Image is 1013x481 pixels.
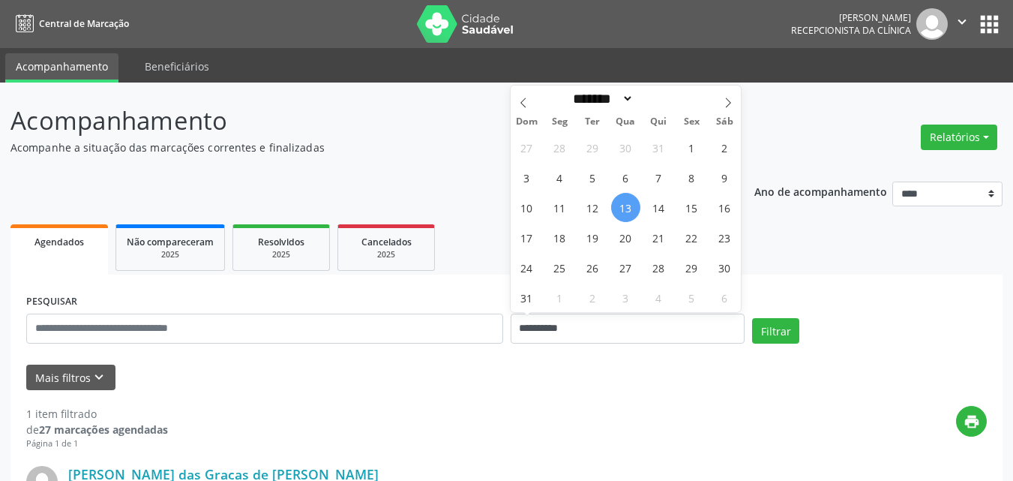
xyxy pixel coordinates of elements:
span: Agosto 18, 2025 [545,223,574,252]
span: Resolvidos [258,236,304,248]
a: Central de Marcação [10,11,129,36]
a: Acompanhamento [5,53,118,83]
p: Acompanhamento [10,102,705,140]
div: 2025 [244,249,319,260]
span: Julho 29, 2025 [578,133,607,162]
button: Filtrar [752,318,799,344]
span: Agosto 19, 2025 [578,223,607,252]
span: Julho 31, 2025 [644,133,673,162]
div: 1 item filtrado [26,406,168,422]
div: 2025 [349,249,424,260]
span: Qua [609,117,642,127]
span: Agosto 29, 2025 [677,253,706,282]
span: Setembro 2, 2025 [578,283,607,312]
span: Agosto 20, 2025 [611,223,640,252]
p: Ano de acompanhamento [754,182,887,200]
span: Agosto 10, 2025 [512,193,541,222]
span: Agosto 9, 2025 [710,163,739,192]
span: Agosto 3, 2025 [512,163,541,192]
span: Agosto 6, 2025 [611,163,640,192]
i:  [954,14,970,30]
span: Agosto 22, 2025 [677,223,706,252]
select: Month [568,91,634,107]
span: Julho 28, 2025 [545,133,574,162]
span: Agosto 5, 2025 [578,163,607,192]
span: Agosto 4, 2025 [545,163,574,192]
div: 2025 [127,249,214,260]
span: Agosto 14, 2025 [644,193,673,222]
span: Agosto 2, 2025 [710,133,739,162]
img: img [916,8,948,40]
span: Agosto 24, 2025 [512,253,541,282]
span: Agosto 31, 2025 [512,283,541,312]
span: Agosto 27, 2025 [611,253,640,282]
button: Relatórios [921,125,997,150]
span: Cancelados [361,236,412,248]
span: Agosto 7, 2025 [644,163,673,192]
span: Central de Marcação [39,17,129,30]
span: Sáb [708,117,741,127]
input: Year [634,91,683,107]
span: Seg [543,117,576,127]
span: Julho 27, 2025 [512,133,541,162]
span: Julho 30, 2025 [611,133,640,162]
span: Agosto 11, 2025 [545,193,574,222]
span: Agosto 17, 2025 [512,223,541,252]
a: Beneficiários [134,53,220,80]
i: keyboard_arrow_down [91,369,107,386]
strong: 27 marcações agendadas [39,422,168,437]
span: Agosto 15, 2025 [677,193,706,222]
span: Setembro 4, 2025 [644,283,673,312]
span: Agosto 30, 2025 [710,253,739,282]
span: Agosto 12, 2025 [578,193,607,222]
span: Agosto 28, 2025 [644,253,673,282]
span: Agosto 13, 2025 [611,193,640,222]
i: print [964,413,980,430]
span: Sex [675,117,708,127]
span: Agosto 8, 2025 [677,163,706,192]
span: Qui [642,117,675,127]
label: PESQUISAR [26,290,77,314]
div: de [26,422,168,437]
span: Ter [576,117,609,127]
span: Setembro 1, 2025 [545,283,574,312]
span: Agosto 23, 2025 [710,223,739,252]
span: Recepcionista da clínica [791,24,911,37]
span: Agosto 26, 2025 [578,253,607,282]
span: Agosto 21, 2025 [644,223,673,252]
button:  [948,8,976,40]
span: Dom [511,117,544,127]
span: Não compareceram [127,236,214,248]
div: Página 1 de 1 [26,437,168,450]
button: apps [976,11,1003,38]
p: Acompanhe a situação das marcações correntes e finalizadas [10,140,705,155]
span: Agosto 25, 2025 [545,253,574,282]
button: print [956,406,987,437]
button: Mais filtroskeyboard_arrow_down [26,365,115,391]
span: Agendados [34,236,84,248]
div: [PERSON_NAME] [791,11,911,24]
span: Setembro 6, 2025 [710,283,739,312]
span: Setembro 5, 2025 [677,283,706,312]
span: Setembro 3, 2025 [611,283,640,312]
span: Agosto 1, 2025 [677,133,706,162]
span: Agosto 16, 2025 [710,193,739,222]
